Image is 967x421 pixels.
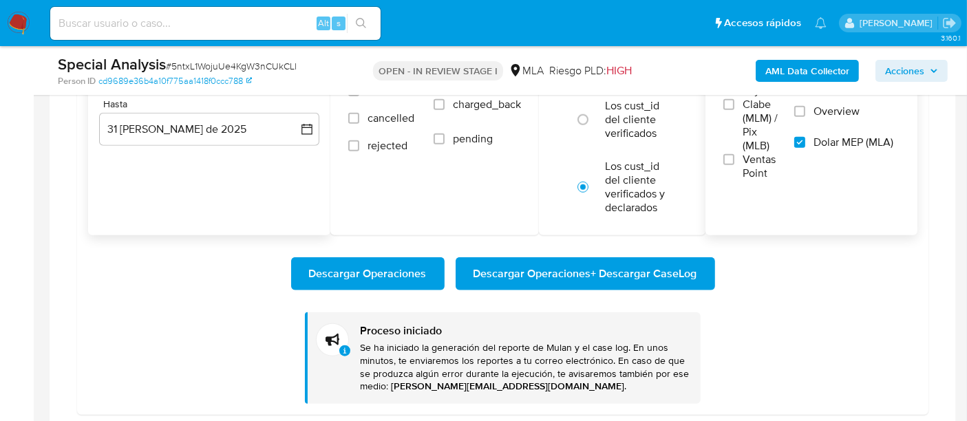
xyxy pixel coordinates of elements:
[942,16,957,30] a: Salir
[875,60,948,82] button: Acciones
[337,17,341,30] span: s
[815,17,827,29] a: Notificaciones
[509,63,544,78] div: MLA
[58,53,166,75] b: Special Analysis
[58,75,96,87] b: Person ID
[373,61,503,80] p: OPEN - IN REVIEW STAGE I
[765,60,849,82] b: AML Data Collector
[166,59,297,73] span: # 5ntxL1WojuUe4KgW3nCUkCLl
[50,14,381,32] input: Buscar usuario o caso...
[347,14,375,33] button: search-icon
[724,16,801,30] span: Accesos rápidos
[318,17,329,30] span: Alt
[549,63,632,78] span: Riesgo PLD:
[941,32,960,43] span: 3.160.1
[606,63,632,78] span: HIGH
[98,75,252,87] a: cd9689e36b4a10f775aa1418f0ccc788
[885,60,924,82] span: Acciones
[756,60,859,82] button: AML Data Collector
[860,17,937,30] p: milagros.cisterna@mercadolibre.com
